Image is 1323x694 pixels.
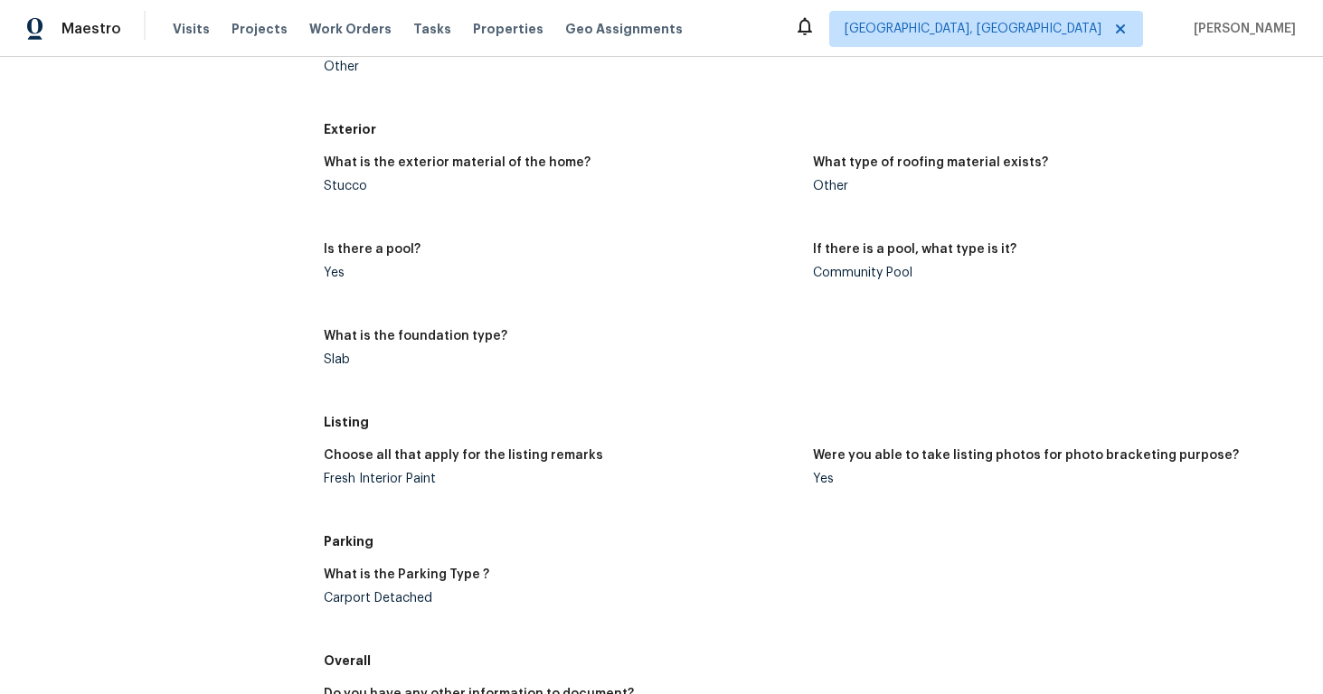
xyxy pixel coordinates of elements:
h5: Were you able to take listing photos for photo bracketing purpose? [813,449,1239,462]
span: [GEOGRAPHIC_DATA], [GEOGRAPHIC_DATA] [845,20,1101,38]
h5: Exterior [324,120,1301,138]
h5: Overall [324,652,1301,670]
div: Stucco [324,180,798,192]
span: Visits [173,20,210,38]
div: Yes [813,473,1287,485]
h5: Is there a pool? [324,243,421,256]
h5: What type of roofing material exists? [813,156,1048,169]
div: Carport Detached [324,592,798,605]
div: Community Pool [813,267,1287,279]
h5: Choose all that apply for the listing remarks [324,449,603,462]
h5: Listing [324,413,1301,431]
h5: What is the Parking Type ? [324,568,489,581]
div: Fresh Interior Paint [324,473,798,485]
span: Properties [473,20,543,38]
span: Work Orders [309,20,392,38]
span: Projects [232,20,288,38]
div: Other [324,61,798,73]
span: Maestro [61,20,121,38]
h5: Parking [324,532,1301,550]
span: Tasks [413,23,451,35]
h5: What is the exterior material of the home? [324,156,591,169]
div: Yes [324,267,798,279]
h5: What is the foundation type? [324,330,507,342]
div: Slab [324,353,798,366]
span: Geo Assignments [565,20,683,38]
h5: If there is a pool, what type is it? [813,243,1016,256]
span: [PERSON_NAME] [1186,20,1296,38]
div: Other [813,180,1287,192]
